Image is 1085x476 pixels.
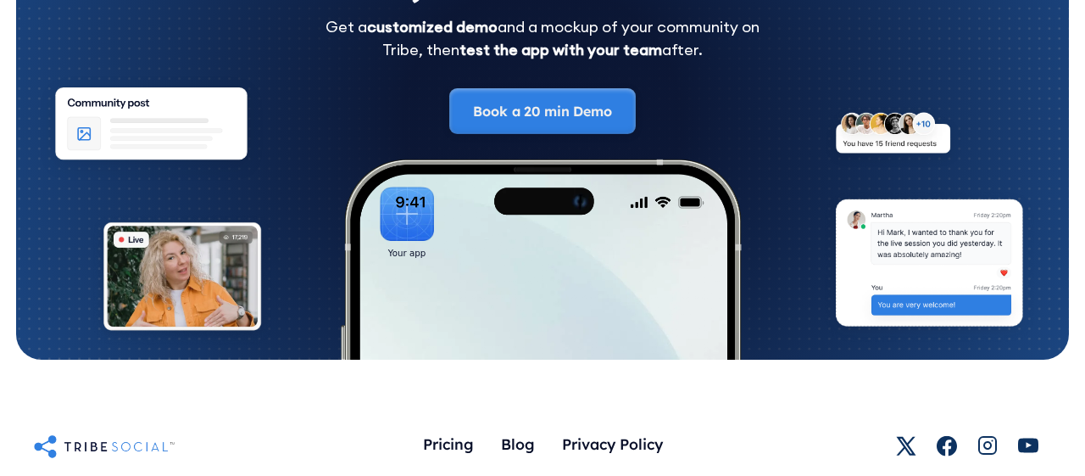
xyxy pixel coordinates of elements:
[822,103,963,170] img: An illustration of New friends requests
[449,88,635,134] a: Book a 20 min Demo
[34,433,175,460] img: Untitled UI logotext
[409,428,487,464] a: Pricing
[487,428,548,464] a: Blog
[367,17,498,36] strong: customized demo
[548,428,676,464] a: Privacy Policy
[325,15,759,61] div: Get a and a mockup of your community on Tribe, then after.
[562,434,663,453] div: Privacy Policy
[501,434,535,453] div: Blog
[459,40,662,59] strong: test the app with your team
[423,434,474,453] div: Pricing
[37,75,265,183] img: An illustration of Community Feed
[34,433,189,460] a: Untitled UI logotext
[821,188,1038,345] img: An illustration of chat
[90,212,275,347] img: An illustration of Live video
